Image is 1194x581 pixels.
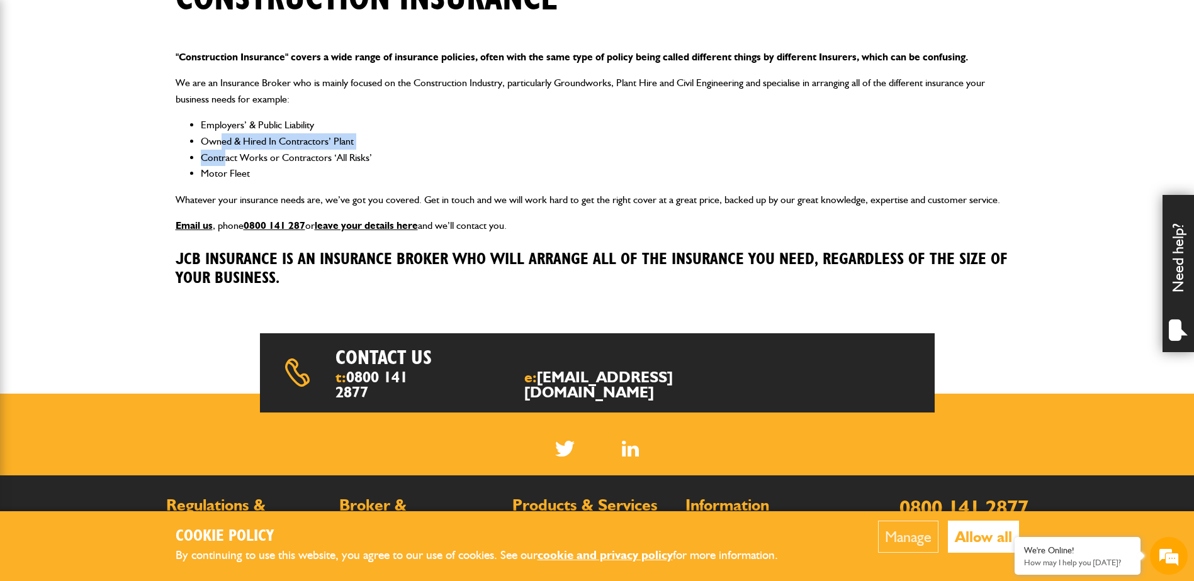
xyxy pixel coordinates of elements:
li: Employers’ & Public Liability [201,117,1019,133]
h2: Cookie Policy [176,527,799,546]
a: Email us [176,219,213,231]
div: We're Online! [1024,545,1131,556]
a: cookie and privacy policy [538,548,673,562]
p: By continuing to use this website, you agree to our use of cookies. See our for more information. [176,546,799,565]
h2: Contact us [335,346,631,370]
p: "Construction Insurance" covers a wide range of insurance policies, often with the same type of p... [176,49,1019,65]
img: Linked In [622,441,639,456]
a: 0800 141 2877 [899,495,1028,519]
h2: Broker & Intermediary [339,497,500,529]
h2: Products & Services [512,497,673,514]
a: leave your details here [315,219,418,231]
a: 0800 141 2877 [335,368,408,401]
h2: Information [685,497,846,514]
li: Motor Fleet [201,165,1019,182]
a: 0800 141 287 [244,219,305,231]
a: LinkedIn [622,441,639,456]
li: Contract Works or Contractors ‘All Risks’ [201,150,1019,166]
button: Manage [878,521,938,553]
li: Owned & Hired In Contractors’ Plant [201,133,1019,150]
p: Whatever your insurance needs are, we’ve got you covered. Get in touch and we will work hard to g... [176,192,1019,208]
p: How may I help you today? [1024,558,1131,567]
h3: JCB Insurance is an Insurance Broker who will arrange all of the Insurance you need, regardless o... [176,250,1019,289]
span: e: [524,370,736,400]
h2: Regulations & Documents [166,497,327,529]
div: Need help? [1163,195,1194,352]
p: , phone or and we’ll contact you. [176,218,1019,234]
button: Allow all [948,521,1019,553]
a: [EMAIL_ADDRESS][DOMAIN_NAME] [524,368,673,401]
span: t: [335,370,419,400]
p: We are an Insurance Broker who is mainly focused on the Construction Industry, particularly Groun... [176,75,1019,107]
img: Twitter [555,441,575,456]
